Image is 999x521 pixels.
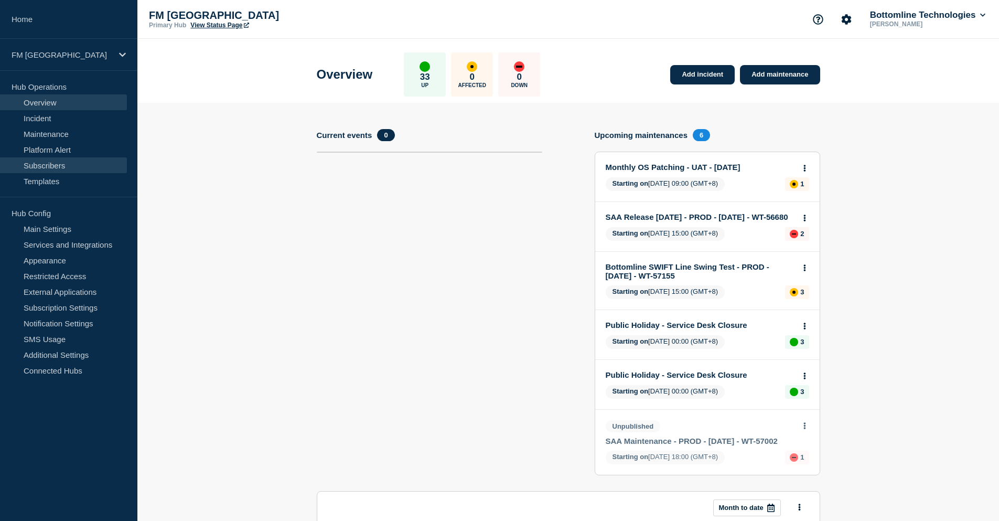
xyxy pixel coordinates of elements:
a: SAA Release [DATE] - PROD - [DATE] - WT-56680 [606,212,795,221]
a: Add incident [670,65,735,84]
p: FM [GEOGRAPHIC_DATA] [149,9,359,22]
p: 1 [800,453,804,461]
span: [DATE] 15:00 (GMT+8) [606,285,725,299]
span: Starting on [613,179,649,187]
span: Starting on [613,387,649,395]
span: 6 [693,129,710,141]
span: Starting on [613,453,649,461]
a: Add maintenance [740,65,820,84]
a: SAA Maintenance - PROD - [DATE] - WT-57002 [606,437,795,445]
span: Unpublished [606,420,661,432]
p: Affected [458,82,486,88]
div: affected [790,180,798,188]
h1: Overview [317,67,373,82]
span: Starting on [613,229,649,237]
p: Primary Hub [149,22,186,29]
button: Account settings [835,8,857,30]
p: FM [GEOGRAPHIC_DATA] [12,50,112,59]
button: Support [807,8,829,30]
p: 3 [800,288,804,296]
p: 0 [470,72,475,82]
a: Bottomline SWIFT Line Swing Test - PROD - [DATE] - WT-57155 [606,262,795,280]
a: Public Holiday - Service Desk Closure [606,321,795,329]
div: down [790,453,798,462]
p: Up [421,82,428,88]
p: 2 [800,230,804,238]
div: up [790,338,798,346]
p: Month to date [719,504,764,512]
span: Starting on [613,337,649,345]
div: affected [790,288,798,296]
p: 3 [800,388,804,396]
p: 33 [420,72,430,82]
div: affected [467,61,477,72]
span: [DATE] 09:00 (GMT+8) [606,177,725,191]
button: Month to date [713,499,781,516]
span: [DATE] 18:00 (GMT+8) [606,451,725,464]
a: Monthly OS Patching - UAT - [DATE] [606,163,795,172]
div: down [790,230,798,238]
p: 3 [800,338,804,346]
span: [DATE] 00:00 (GMT+8) [606,385,725,399]
div: up [790,388,798,396]
p: 0 [517,72,522,82]
span: Starting on [613,288,649,295]
h4: Current events [317,131,372,140]
h4: Upcoming maintenances [595,131,688,140]
p: Down [511,82,528,88]
button: Bottomline Technologies [868,10,987,20]
p: [PERSON_NAME] [868,20,977,28]
span: [DATE] 00:00 (GMT+8) [606,335,725,349]
p: 1 [800,180,804,188]
span: 0 [377,129,394,141]
div: down [514,61,524,72]
a: Public Holiday - Service Desk Closure [606,370,795,379]
div: up [420,61,430,72]
a: View Status Page [190,22,249,29]
span: [DATE] 15:00 (GMT+8) [606,227,725,241]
